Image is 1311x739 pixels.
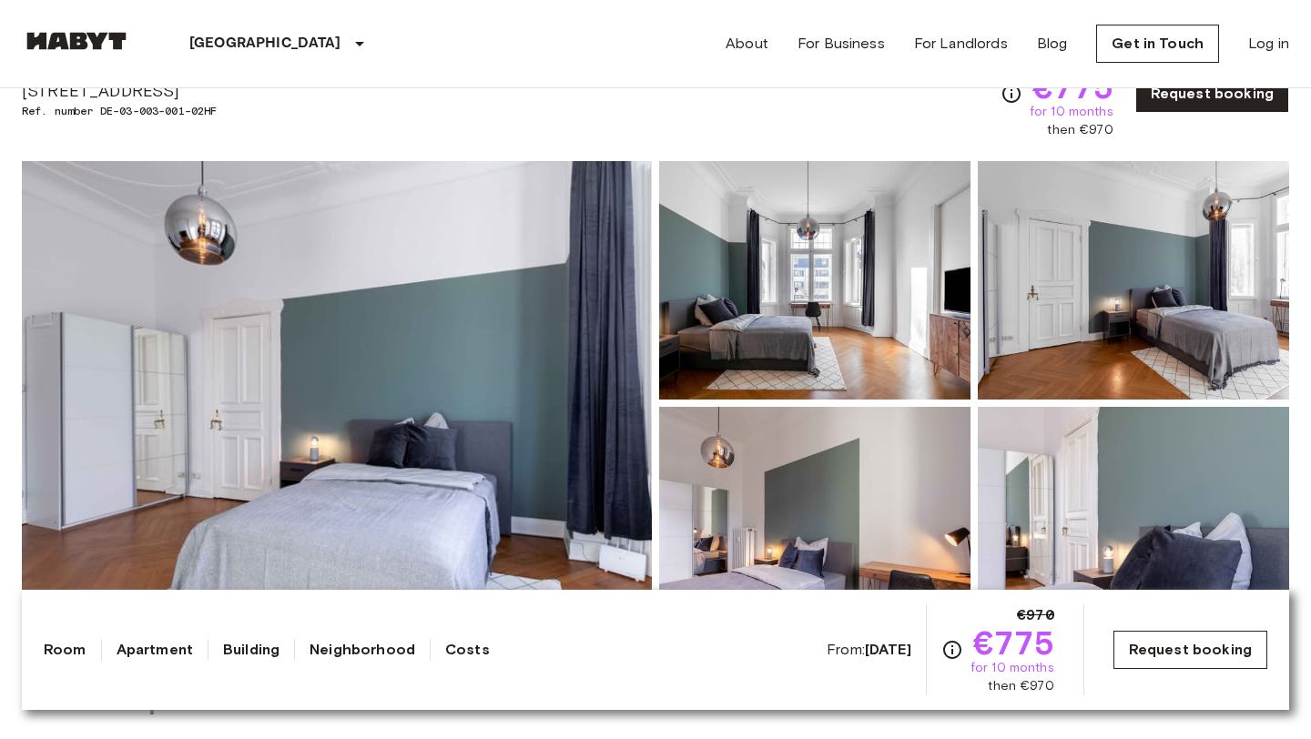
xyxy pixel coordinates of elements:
[941,639,963,661] svg: Check cost overview for full price breakdown. Please note that discounts apply to new joiners onl...
[659,407,971,645] img: Picture of unit DE-03-003-001-02HF
[22,32,131,50] img: Habyt
[1096,25,1219,63] a: Get in Touch
[22,103,279,119] span: Ref. number DE-03-003-001-02HF
[726,33,768,55] a: About
[1135,75,1289,113] a: Request booking
[971,659,1054,677] span: for 10 months
[978,407,1289,645] img: Picture of unit DE-03-003-001-02HF
[1001,83,1022,105] svg: Check cost overview for full price breakdown. Please note that discounts apply to new joiners onl...
[22,161,652,645] img: Marketing picture of unit DE-03-003-001-02HF
[22,79,279,103] span: [STREET_ADDRESS]
[445,639,490,661] a: Costs
[1032,70,1113,103] span: €775
[189,33,341,55] p: [GEOGRAPHIC_DATA]
[914,33,1008,55] a: For Landlords
[827,640,911,660] span: From:
[1113,631,1267,669] a: Request booking
[1047,121,1113,139] span: then €970
[117,639,193,661] a: Apartment
[978,161,1289,400] img: Picture of unit DE-03-003-001-02HF
[1030,103,1113,121] span: for 10 months
[973,626,1054,659] span: €775
[1037,33,1068,55] a: Blog
[223,639,279,661] a: Building
[798,33,885,55] a: For Business
[865,641,911,658] b: [DATE]
[1248,33,1289,55] a: Log in
[659,161,971,400] img: Picture of unit DE-03-003-001-02HF
[44,639,86,661] a: Room
[310,639,415,661] a: Neighborhood
[988,677,1053,695] span: then €970
[1017,604,1054,626] span: €970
